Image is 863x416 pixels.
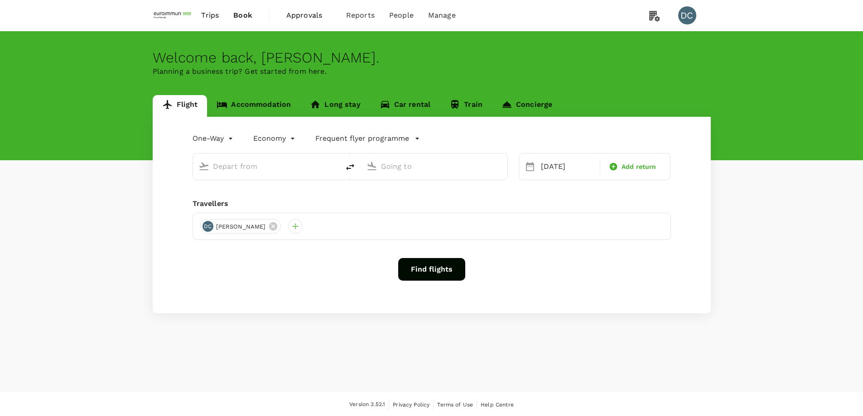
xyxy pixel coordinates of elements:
p: Frequent flyer programme [315,133,409,144]
a: Concierge [492,95,562,117]
span: Privacy Policy [393,402,429,408]
span: People [389,10,414,21]
a: Long stay [300,95,370,117]
a: Privacy Policy [393,400,429,410]
div: [DATE] [537,158,598,176]
div: DC [202,221,213,232]
button: delete [339,156,361,178]
button: Find flights [398,258,465,281]
a: Car rental [370,95,440,117]
span: Trips [201,10,219,21]
span: Manage [428,10,456,21]
span: Version 3.52.1 [349,400,385,409]
a: Flight [153,95,207,117]
div: One-Way [193,131,235,146]
button: Open [501,165,503,167]
p: Planning a business trip? Get started from here. [153,66,711,77]
span: Add return [622,162,656,172]
a: Accommodation [207,95,300,117]
input: Depart from [213,159,320,173]
span: Terms of Use [437,402,473,408]
div: Travellers [193,198,671,209]
span: Help Centre [481,402,514,408]
button: Open [333,165,335,167]
span: Reports [346,10,375,21]
a: Train [440,95,492,117]
input: Going to [381,159,488,173]
span: [PERSON_NAME] [211,222,271,231]
div: Economy [253,131,297,146]
a: Help Centre [481,400,514,410]
button: Frequent flyer programme [315,133,420,144]
a: Terms of Use [437,400,473,410]
div: Welcome back , [PERSON_NAME] . [153,49,711,66]
span: Book [233,10,252,21]
span: Approvals [286,10,332,21]
div: DC [678,6,696,24]
div: DC[PERSON_NAME] [200,219,281,234]
img: EUROIMMUN (South East Asia) Pte. Ltd. [153,5,194,25]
